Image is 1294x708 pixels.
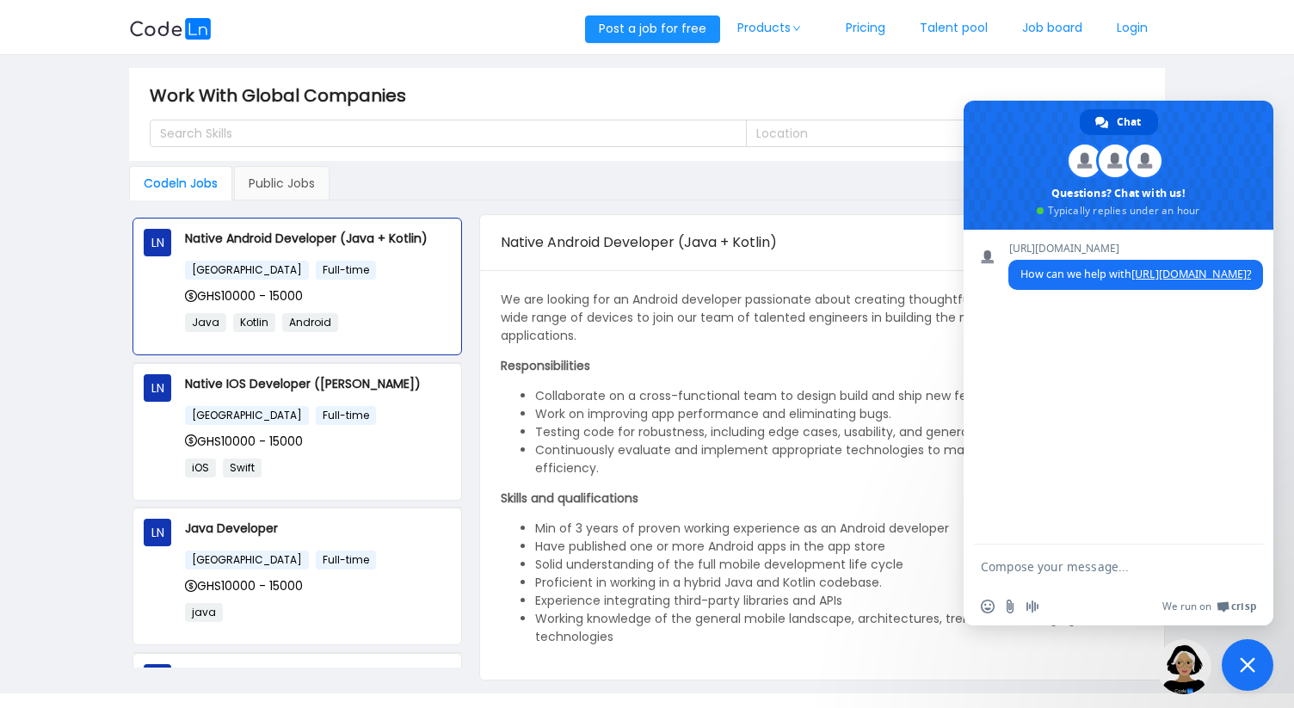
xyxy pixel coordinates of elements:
li: Min of 3 years of proven working experience as an Android developer [535,520,1143,538]
p: We are looking for an Android developer passionate about creating thoughtful mobile experiences o... [501,291,1143,345]
span: Kotlin [233,313,275,332]
span: Android [282,313,338,332]
strong: Responsibilities [501,357,590,374]
textarea: Compose your message... [981,559,1218,575]
span: LN [151,664,164,692]
span: Full-time [316,406,376,425]
span: GHS10000 - 15000 [185,433,303,450]
a: We run onCrisp [1162,600,1256,613]
span: [GEOGRAPHIC_DATA] [185,406,309,425]
span: Send a file [1003,600,1017,613]
li: Work on improving app performance and eliminating bugs. [535,405,1143,423]
span: Chat [1117,109,1141,135]
span: Swift [223,459,262,477]
span: [GEOGRAPHIC_DATA] [185,261,309,280]
i: icon: dollar [185,290,197,302]
a: Post a job for free [585,20,720,37]
span: iOS [185,459,216,477]
i: icon: dollar [185,434,197,446]
div: Close chat [1222,639,1273,691]
span: We run on [1162,600,1211,613]
span: java [185,603,223,622]
li: Have published one or more Android apps in the app store [535,538,1143,556]
i: icon: dollar [185,580,197,592]
span: [GEOGRAPHIC_DATA] [185,551,309,569]
div: Chat [1080,109,1158,135]
span: Full-time [316,551,376,569]
span: LN [151,374,164,402]
li: Testing code for robustness, including edge cases, usability, and general reliability. [535,423,1143,441]
p: Native IOS Developer ([PERSON_NAME]) [185,374,451,393]
div: Codeln Jobs [129,166,232,200]
i: icon: down [792,24,802,33]
li: Solid understanding of the full mobile development life cycle [535,556,1143,574]
img: logobg.f302741d.svg [129,18,212,40]
div: Public Jobs [234,166,330,200]
span: GHS10000 - 15000 [185,577,303,594]
span: Audio message [1026,600,1039,613]
p: Java Developer [185,519,451,538]
span: LN [151,519,164,546]
span: How can we help with [1020,267,1251,281]
li: Continuously evaluate and implement appropriate technologies to maximize development efficiency. [535,441,1143,477]
span: Java [185,313,226,332]
button: Post a job for free [585,15,720,43]
div: Search Skills [160,125,720,142]
span: Native Android Developer (Java + Kotlin) [501,232,777,252]
span: GHS10000 - 15000 [185,287,303,305]
strong: Skills and qualifications [501,489,638,507]
li: Experience integrating third-party libraries and APIs [535,592,1143,610]
img: ground.ddcf5dcf.png [1156,639,1211,694]
span: Work With Global Companies [150,82,416,109]
span: Insert an emoji [981,600,995,613]
li: Proficient in working in a hybrid Java and Kotlin codebase. [535,574,1143,592]
li: Collaborate on a cross-functional team to design build and ship new features for our Android apps. [535,387,1143,405]
a: [URL][DOMAIN_NAME]? [1131,267,1251,281]
p: Native Android Developer (Java + Kotlin) [185,229,451,248]
span: [URL][DOMAIN_NAME] [1008,243,1263,255]
div: Location [756,125,1114,142]
span: Crisp [1231,600,1256,613]
p: Senior Devops Engineer [185,664,451,683]
span: Full-time [316,261,376,280]
span: LN [151,229,164,256]
li: Working knowledge of the general mobile landscape, architectures, trends, and emerging technologies [535,610,1143,646]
